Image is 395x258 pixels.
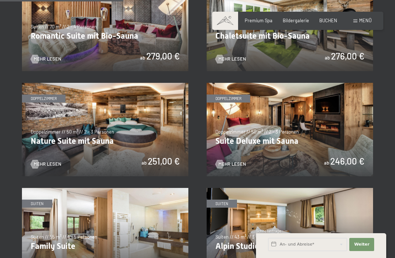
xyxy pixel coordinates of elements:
[207,83,373,176] img: Suite Deluxe mit Sauna
[256,229,281,233] span: Schnellanfrage
[354,242,369,247] span: Weiter
[218,161,246,167] span: Mehr Lesen
[215,56,246,62] a: Mehr Lesen
[359,18,372,23] span: Menü
[31,161,61,167] a: Mehr Lesen
[207,83,373,86] a: Suite Deluxe mit Sauna
[283,18,309,23] a: Bildergalerie
[218,56,246,62] span: Mehr Lesen
[22,188,188,192] a: Family Suite
[31,56,61,62] a: Mehr Lesen
[349,238,374,251] button: Weiter
[22,83,188,176] img: Nature Suite mit Sauna
[319,18,337,23] a: BUCHEN
[207,188,373,192] a: Alpin Studio
[245,18,272,23] a: Premium Spa
[215,161,246,167] a: Mehr Lesen
[22,83,188,86] a: Nature Suite mit Sauna
[34,56,61,62] span: Mehr Lesen
[34,161,61,167] span: Mehr Lesen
